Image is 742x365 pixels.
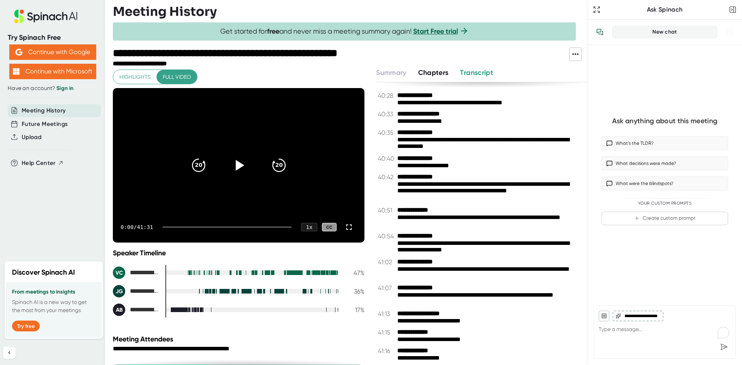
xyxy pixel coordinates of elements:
[378,92,395,99] span: 40:28
[163,72,191,82] span: Full video
[602,6,727,14] div: Ask Spinach
[378,310,395,317] span: 41:13
[378,284,395,292] span: 41:07
[113,249,364,257] div: Speaker Timeline
[121,224,153,230] div: 0:00 / 41:31
[376,68,406,78] button: Summary
[12,289,95,295] h3: From meetings to insights
[345,306,364,314] div: 17 %
[612,117,717,126] div: Ask anything about this meeting
[220,27,469,36] span: Get started for and never miss a meeting summary again!
[378,110,395,118] span: 40:33
[599,321,731,340] textarea: To enrich screen reader interactions, please activate Accessibility in Grammarly extension settings
[376,68,406,77] span: Summary
[113,4,217,19] h3: Meeting History
[113,304,125,316] div: AB
[22,133,41,142] button: Upload
[113,285,125,297] div: JG
[22,159,64,168] button: Help Center
[413,27,458,36] a: Start Free trial
[9,64,96,79] button: Continue with Microsoft
[378,347,395,355] span: 41:16
[22,106,66,115] button: Meeting History
[378,258,395,266] span: 41:02
[378,233,395,240] span: 40:54
[601,212,728,225] button: Create custom prompt
[601,177,728,190] button: What were the blindspots?
[12,298,95,314] p: Spinach AI is a new way to get the most from your meetings
[592,24,608,40] button: View conversation history
[322,223,337,232] div: CC
[113,285,159,297] div: Javier García
[157,70,197,84] button: Full video
[22,159,56,168] span: Help Center
[591,4,602,15] button: Expand to Ask Spinach page
[717,340,731,354] div: Send message
[8,85,97,92] div: Have an account?
[378,155,395,162] span: 40:40
[727,4,738,15] button: Close conversation sidebar
[113,304,159,316] div: Anays Mas Basnuevo
[12,267,75,278] h2: Discover Spinach AI
[113,267,159,279] div: Veronica Castro
[418,68,449,78] button: Chapters
[460,68,493,77] span: Transcript
[56,85,73,92] a: Sign in
[113,267,125,279] div: VC
[378,129,395,136] span: 40:35
[418,68,449,77] span: Chapters
[3,346,15,359] button: Collapse sidebar
[617,29,712,36] div: New chat
[378,329,395,336] span: 41:15
[9,44,96,60] button: Continue with Google
[378,173,395,181] span: 40:42
[301,223,317,231] div: 1 x
[601,156,728,170] button: What decisions were made?
[460,68,493,78] button: Transcript
[345,288,364,295] div: 36 %
[8,33,97,42] div: Try Spinach Free
[601,136,728,150] button: What’s the TLDR?
[113,70,157,84] button: Highlights
[267,27,279,36] b: free
[345,269,364,277] div: 47 %
[113,335,366,343] div: Meeting Attendees
[15,49,22,56] img: Aehbyd4JwY73AAAAAElFTkSuQmCC
[378,207,395,214] span: 40:51
[22,120,68,129] button: Future Meetings
[119,72,151,82] span: Highlights
[12,321,40,331] button: Try free
[601,201,728,206] div: Your Custom Prompts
